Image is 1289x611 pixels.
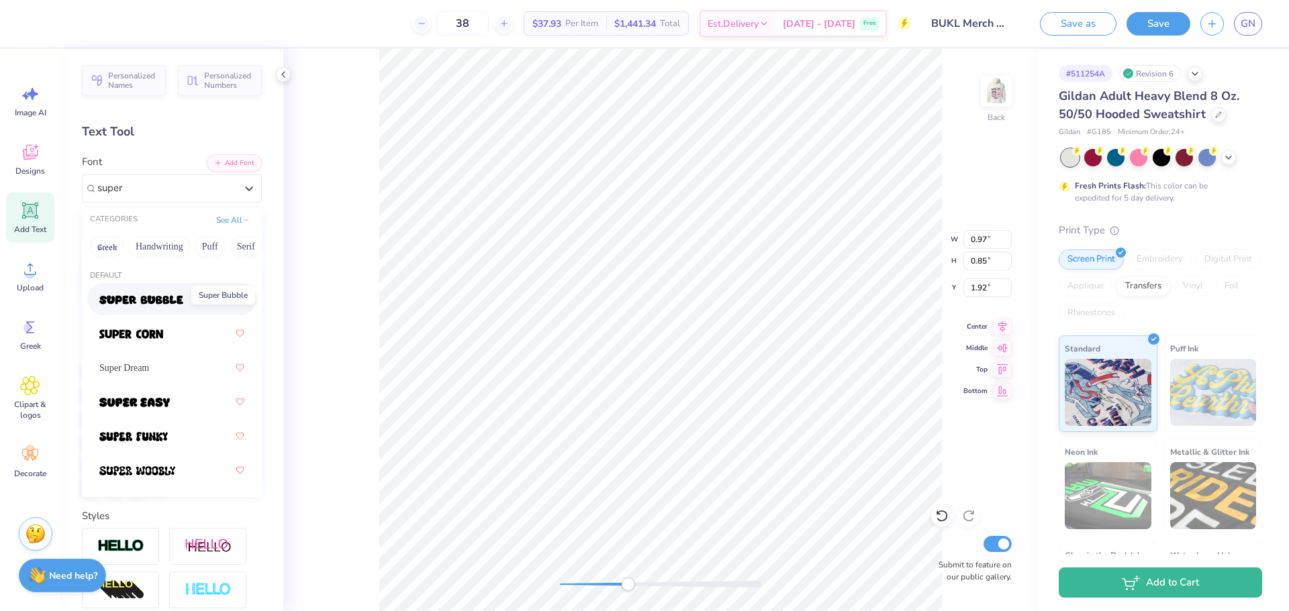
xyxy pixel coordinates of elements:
[20,341,41,351] span: Greek
[988,111,1005,123] div: Back
[708,17,759,31] span: Est. Delivery
[1087,127,1111,138] span: # G185
[565,17,598,31] span: Per Item
[1059,276,1112,296] div: Applique
[1170,341,1198,355] span: Puff Ink
[963,321,988,332] span: Center
[97,579,144,601] img: 3D Illusion
[99,432,168,441] img: Super Funky
[1059,223,1262,238] div: Print Type
[963,343,988,353] span: Middle
[1065,341,1100,355] span: Standard
[108,71,158,90] span: Personalized Names
[1116,276,1170,296] div: Transfers
[1059,65,1112,82] div: # 511254A
[8,399,52,421] span: Clipart & logos
[931,559,1012,583] label: Submit to feature on our public gallery.
[532,17,561,31] span: $37.93
[1059,567,1262,598] button: Add to Cart
[1059,127,1080,138] span: Gildan
[185,582,232,598] img: Negative Space
[1170,359,1257,426] img: Puff Ink
[204,71,254,90] span: Personalized Numbers
[14,224,46,235] span: Add Text
[82,270,262,282] div: Default
[1065,359,1151,426] img: Standard
[660,17,680,31] span: Total
[14,468,46,479] span: Decorate
[15,107,46,118] span: Image AI
[82,508,109,524] label: Styles
[99,329,163,339] img: Super Corn
[1040,12,1116,36] button: Save as
[1128,249,1192,270] div: Embroidery
[436,11,489,36] input: – –
[1065,445,1098,459] span: Neon Ink
[1127,12,1190,36] button: Save
[90,236,124,258] button: Greek
[621,577,634,591] div: Accessibility label
[230,236,262,258] button: Serif
[1065,548,1141,562] span: Glow in the Dark Ink
[921,10,1020,37] input: Untitled Design
[99,361,149,375] span: Super Dream
[191,286,255,304] div: Super Bubble
[1118,127,1185,138] span: Minimum Order: 24 +
[1075,180,1146,191] strong: Fresh Prints Flash:
[963,364,988,375] span: Top
[99,295,183,304] img: Super Bubble
[17,282,44,293] span: Upload
[614,17,656,31] span: $1,441.34
[1170,462,1257,529] img: Metallic & Glitter Ink
[1170,548,1232,562] span: Water based Ink
[863,19,876,28] span: Free
[82,154,102,170] label: Font
[783,17,855,31] span: [DATE] - [DATE]
[1196,249,1261,270] div: Digital Print
[1059,88,1239,122] span: Gildan Adult Heavy Blend 8 Oz. 50/50 Hooded Sweatshirt
[1119,65,1181,82] div: Revision 6
[1241,16,1255,32] span: GN
[207,154,262,172] button: Add Font
[983,78,1010,105] img: Back
[82,65,166,96] button: Personalized Names
[97,539,144,554] img: Stroke
[128,236,191,258] button: Handwriting
[1170,445,1249,459] span: Metallic & Glitter Ink
[1075,180,1240,204] div: This color can be expedited for 5 day delivery.
[99,398,170,407] img: Super Easy
[1059,303,1124,323] div: Rhinestones
[212,213,254,227] button: See All
[195,236,226,258] button: Puff
[49,569,97,582] strong: Need help?
[1234,12,1262,36] a: GN
[963,386,988,396] span: Bottom
[15,166,45,176] span: Designs
[1065,462,1151,529] img: Neon Ink
[1059,249,1124,270] div: Screen Print
[82,123,262,141] div: Text Tool
[90,214,138,225] div: CATEGORIES
[99,466,175,476] img: Super Woobly
[1174,276,1212,296] div: Vinyl
[1216,276,1247,296] div: Foil
[178,65,262,96] button: Personalized Numbers
[185,538,232,555] img: Shadow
